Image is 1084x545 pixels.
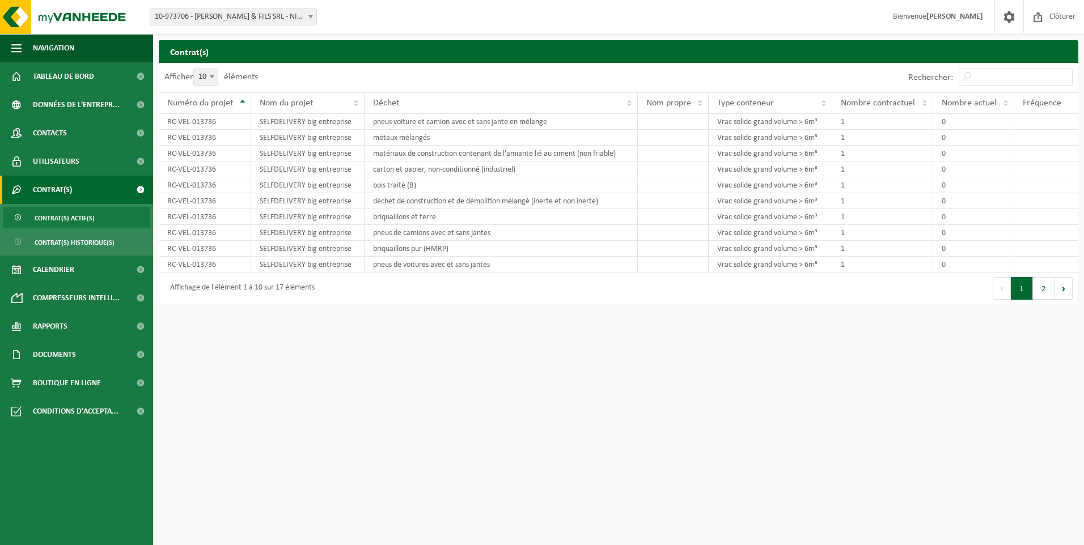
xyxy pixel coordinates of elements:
[709,193,832,209] td: Vrac solide grand volume > 6m³
[709,114,832,130] td: Vrac solide grand volume > 6m³
[1055,277,1073,300] button: Next
[33,340,76,369] span: Documents
[365,114,638,130] td: pneus voiture et camion avec et sans jante en mélange
[365,225,638,241] td: pneus de camions avec et sans jantes
[365,193,638,209] td: déchet de construction et de démolition mélangé (inerte et non inerte)
[251,114,365,130] td: SELFDELIVERY big entreprise
[926,12,983,21] strong: [PERSON_NAME]
[33,369,101,397] span: Boutique en ligne
[832,146,933,161] td: 1
[365,257,638,272] td: pneus de voitures avec et sans jantes
[35,207,95,229] span: Contrat(s) actif(s)
[933,114,1014,130] td: 0
[33,34,74,62] span: Navigation
[159,241,251,257] td: RC-VEL-013736
[1023,99,1061,108] span: Fréquence
[33,176,72,204] span: Contrat(s)
[159,161,251,177] td: RC-VEL-013736
[933,130,1014,146] td: 0
[159,257,251,272] td: RC-VEL-013736
[365,209,638,225] td: briquaillons et terre
[193,69,218,86] span: 10
[832,114,933,130] td: 1
[3,231,150,253] a: Contrat(s) historique(s)
[709,177,832,193] td: Vrac solide grand volume > 6m³
[33,312,67,340] span: Rapports
[365,177,638,193] td: bois traité (B)
[33,147,79,176] span: Utilisateurs
[3,207,150,228] a: Contrat(s) actif(s)
[164,278,315,299] div: Affichage de l'élément 1 à 10 sur 17 éléments
[159,177,251,193] td: RC-VEL-013736
[159,209,251,225] td: RC-VEL-013736
[908,73,953,82] label: Rechercher:
[832,257,933,272] td: 1
[1033,277,1055,300] button: 2
[832,193,933,209] td: 1
[933,257,1014,272] td: 0
[33,397,118,425] span: Conditions d'accepta...
[832,161,933,177] td: 1
[260,99,313,108] span: Nom du projet
[251,193,365,209] td: SELFDELIVERY big entreprise
[832,225,933,241] td: 1
[832,130,933,146] td: 1
[717,99,774,108] span: Type conteneur
[251,209,365,225] td: SELFDELIVERY big entreprise
[33,62,94,91] span: Tableau de bord
[709,146,832,161] td: Vrac solide grand volume > 6m³
[150,9,316,25] span: 10-973706 - CREMERS & FILS SRL - NIVELLES
[33,256,74,284] span: Calendrier
[933,241,1014,257] td: 0
[365,130,638,146] td: métaux mélangés
[251,130,365,146] td: SELFDELIVERY big entreprise
[159,193,251,209] td: RC-VEL-013736
[933,209,1014,225] td: 0
[164,73,258,82] label: Afficher éléments
[933,146,1014,161] td: 0
[832,209,933,225] td: 1
[159,114,251,130] td: RC-VEL-013736
[646,99,691,108] span: Nom propre
[159,130,251,146] td: RC-VEL-013736
[251,225,365,241] td: SELFDELIVERY big entreprise
[933,225,1014,241] td: 0
[933,161,1014,177] td: 0
[251,146,365,161] td: SELFDELIVERY big entreprise
[933,193,1014,209] td: 0
[832,241,933,257] td: 1
[33,91,120,119] span: Données de l'entrepr...
[365,241,638,257] td: briquaillons pur (HMRP)
[709,209,832,225] td: Vrac solide grand volume > 6m³
[1011,277,1033,300] button: 1
[365,161,638,177] td: carton et papier, non-conditionné (industriel)
[159,146,251,161] td: RC-VEL-013736
[993,277,1011,300] button: Previous
[251,161,365,177] td: SELFDELIVERY big entreprise
[159,225,251,241] td: RC-VEL-013736
[194,69,218,85] span: 10
[251,257,365,272] td: SELFDELIVERY big entreprise
[159,40,1078,62] h2: Contrat(s)
[709,130,832,146] td: Vrac solide grand volume > 6m³
[35,232,115,253] span: Contrat(s) historique(s)
[33,119,67,147] span: Contacts
[373,99,399,108] span: Déchet
[251,177,365,193] td: SELFDELIVERY big entreprise
[709,225,832,241] td: Vrac solide grand volume > 6m³
[709,241,832,257] td: Vrac solide grand volume > 6m³
[841,99,915,108] span: Nombre contractuel
[832,177,933,193] td: 1
[709,257,832,272] td: Vrac solide grand volume > 6m³
[167,99,233,108] span: Numéro du projet
[150,8,317,25] span: 10-973706 - CREMERS & FILS SRL - NIVELLES
[33,284,120,312] span: Compresseurs intelli...
[709,161,832,177] td: Vrac solide grand volume > 6m³
[251,241,365,257] td: SELFDELIVERY big entreprise
[365,146,638,161] td: matériaux de construction contenant de l'amiante lié au ciment (non friable)
[942,99,997,108] span: Nombre actuel
[933,177,1014,193] td: 0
